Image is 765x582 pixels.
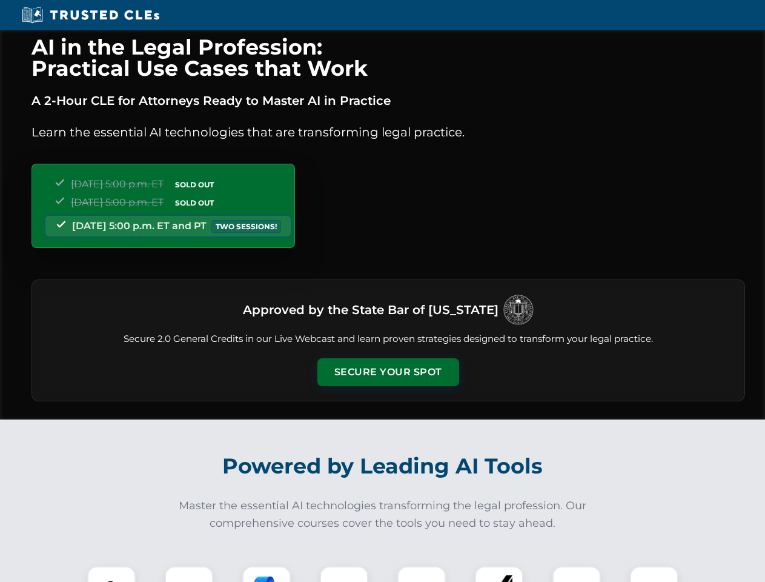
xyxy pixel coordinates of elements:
p: Master the essential AI technologies transforming the legal profession. Our comprehensive courses... [171,497,595,532]
span: [DATE] 5:00 p.m. ET [71,196,164,208]
p: Learn the essential AI technologies that are transforming legal practice. [31,122,745,142]
h1: AI in the Legal Profession: Practical Use Cases that Work [31,36,745,79]
img: Trusted CLEs [18,6,163,24]
h2: Powered by Leading AI Tools [47,445,718,487]
button: Secure Your Spot [317,358,459,386]
span: SOLD OUT [171,196,218,209]
p: A 2-Hour CLE for Attorneys Ready to Master AI in Practice [31,91,745,110]
p: Secure 2.0 General Credits in our Live Webcast and learn proven strategies designed to transform ... [47,332,730,346]
img: Logo [503,295,534,325]
h3: Approved by the State Bar of [US_STATE] [243,299,498,321]
span: SOLD OUT [171,178,218,191]
span: [DATE] 5:00 p.m. ET [71,178,164,190]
